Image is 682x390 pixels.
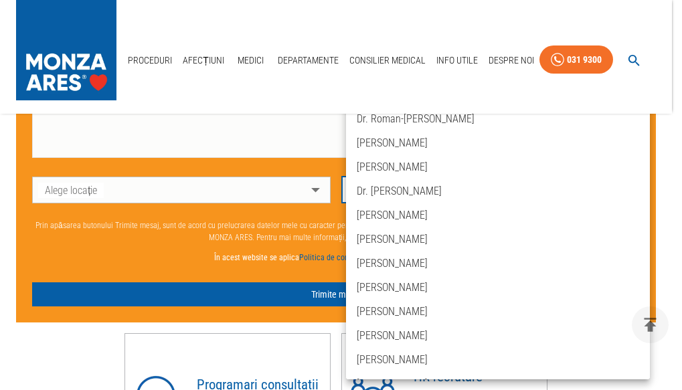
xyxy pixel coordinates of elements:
[483,47,539,74] a: Despre Noi
[346,252,650,276] li: [PERSON_NAME]
[272,47,344,74] a: Departamente
[344,47,431,74] a: Consilier Medical
[122,47,177,74] a: Proceduri
[346,227,650,252] li: [PERSON_NAME]
[346,179,650,203] li: Dr. [PERSON_NAME]
[632,306,669,343] button: delete
[346,300,650,324] li: [PERSON_NAME]
[567,52,602,68] div: 031 9300
[346,131,650,155] li: [PERSON_NAME]
[177,47,230,74] a: Afecțiuni
[346,324,650,348] li: [PERSON_NAME]
[346,155,650,179] li: [PERSON_NAME]
[230,47,272,74] a: Medici
[431,47,483,74] a: Info Utile
[346,203,650,227] li: [PERSON_NAME]
[346,107,650,131] li: Dr. Roman-[PERSON_NAME]
[346,276,650,300] li: [PERSON_NAME]
[346,348,650,372] li: [PERSON_NAME]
